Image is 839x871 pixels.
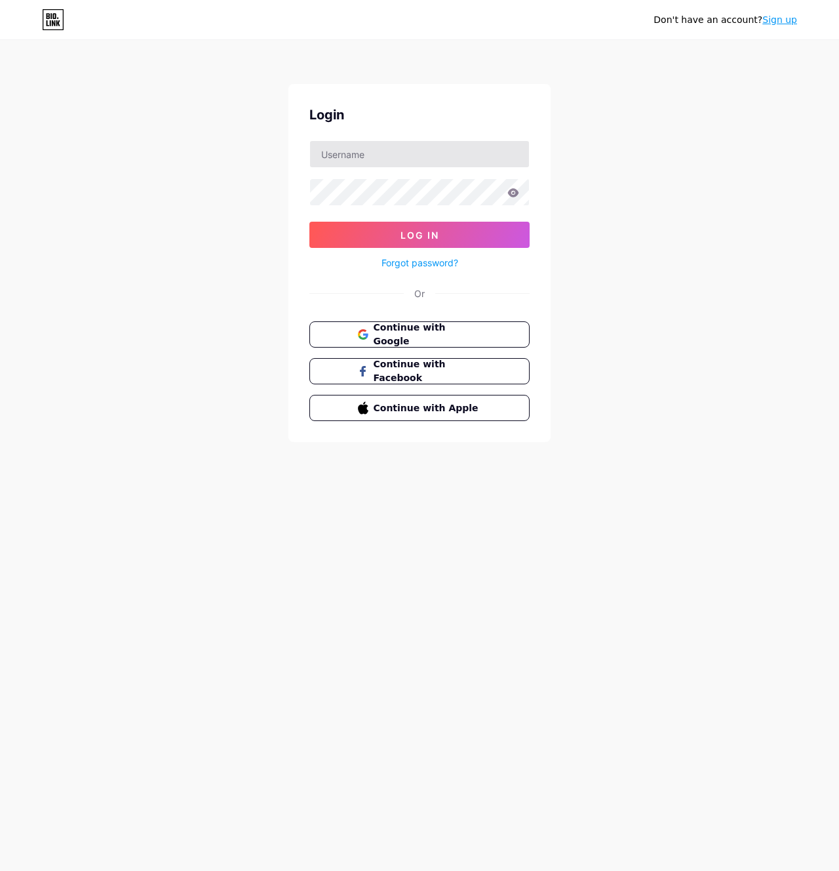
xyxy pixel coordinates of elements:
div: Don't have an account? [654,13,797,27]
span: Continue with Google [374,321,482,348]
span: Log In [400,230,439,241]
button: Continue with Google [309,321,530,348]
span: Continue with Facebook [374,357,482,385]
button: Log In [309,222,530,248]
a: Forgot password? [381,256,458,270]
span: Continue with Apple [374,401,482,415]
a: Sign up [762,14,797,25]
div: Or [414,287,425,300]
input: Username [310,141,529,167]
div: Login [309,105,530,125]
button: Continue with Apple [309,395,530,421]
button: Continue with Facebook [309,358,530,384]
